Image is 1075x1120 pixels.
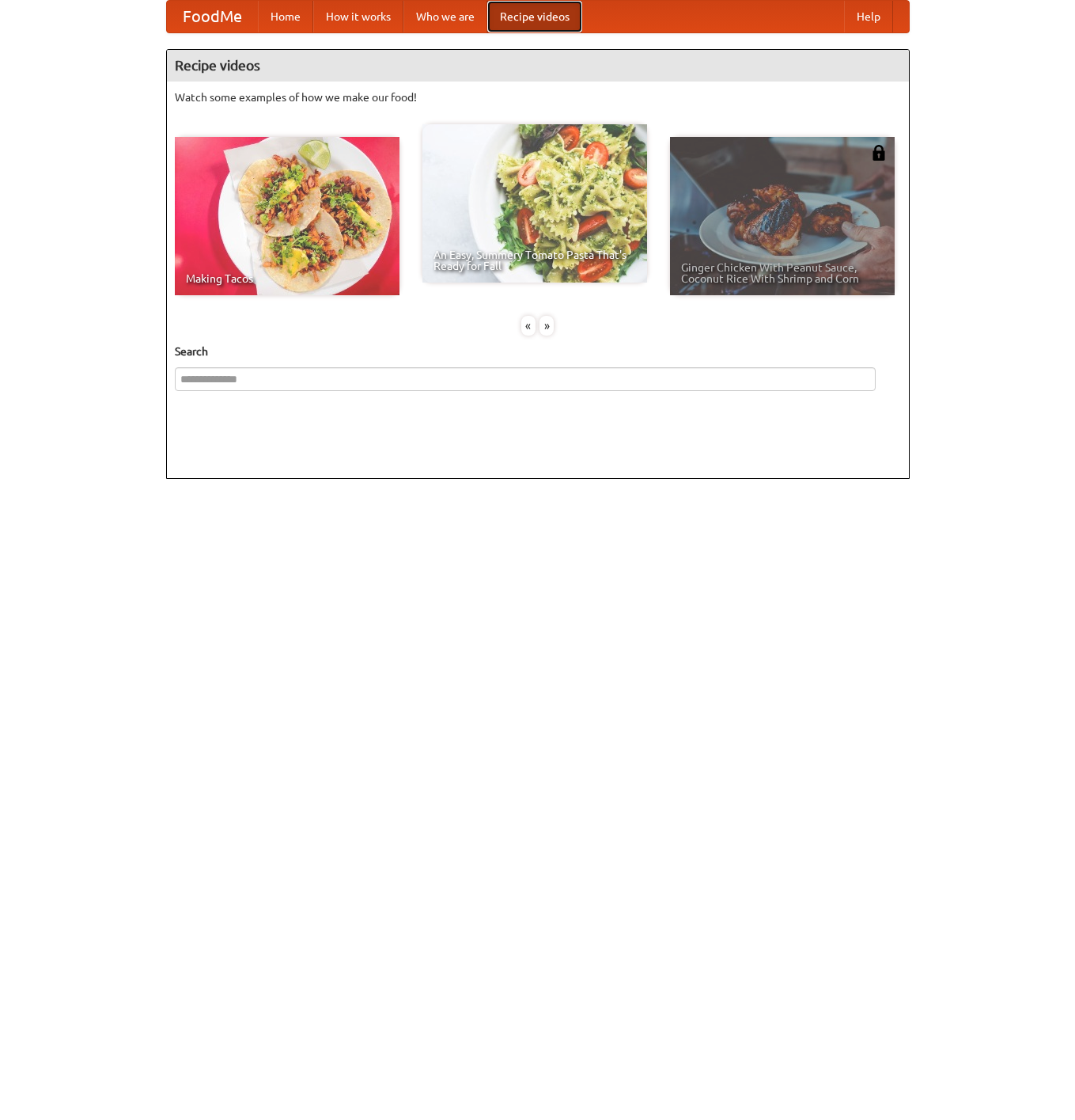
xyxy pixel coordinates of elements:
h4: Recipe videos [167,50,909,82]
h5: Search [175,344,901,359]
a: How it works [313,1,403,32]
a: FoodMe [167,1,258,32]
a: Making Tacos [175,137,399,295]
a: Recipe videos [487,1,582,32]
p: Watch some examples of how we make our food! [175,89,901,105]
a: Home [258,1,313,32]
a: Help [844,1,893,32]
div: » [539,316,554,336]
img: 483408.png [871,145,887,161]
a: Who we are [403,1,487,32]
a: An Easy, Summery Tomato Pasta That's Ready for Fall [422,124,647,283]
span: An Easy, Summery Tomato Pasta That's Ready for Fall [433,249,636,271]
div: « [521,316,536,336]
span: Making Tacos [186,273,388,284]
